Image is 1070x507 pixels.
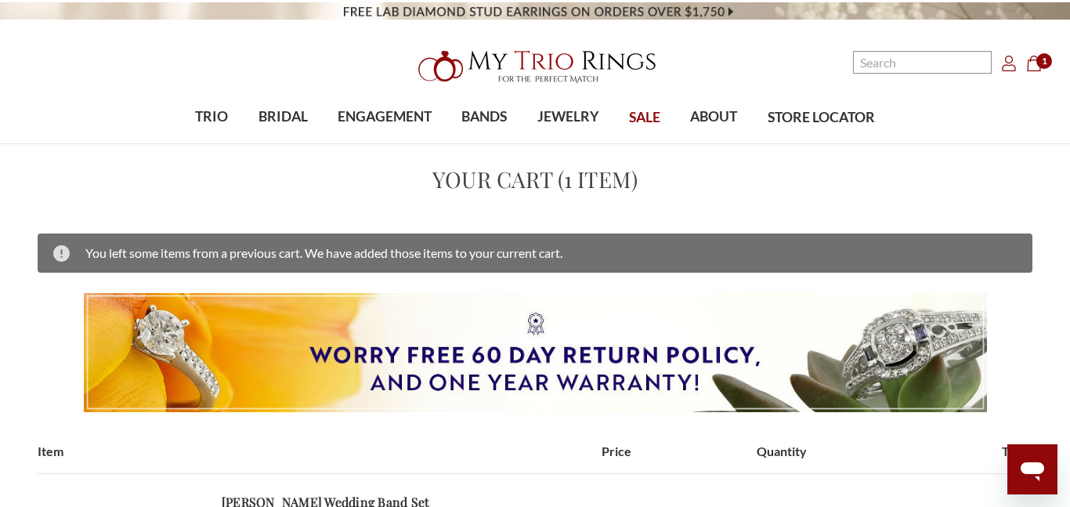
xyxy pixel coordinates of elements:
[768,107,875,128] span: STORE LOCATOR
[195,107,228,127] span: TRIO
[204,143,219,144] button: submenu toggle
[446,92,522,143] a: BANDS
[84,293,987,412] img: Worry Free 60 Day Return Policy
[522,92,614,143] a: JEWELRY
[1036,53,1052,69] span: 1
[629,107,660,128] span: SALE
[310,42,760,92] a: My Trio Rings
[1007,444,1057,494] iframe: Button to launch messaging window
[560,143,576,144] button: submenu toggle
[533,442,699,474] th: Price
[1001,56,1017,71] svg: Account
[85,245,562,260] span: You left some items from a previous cart. We have added those items to your current cart.
[690,107,737,127] span: ABOUT
[338,107,432,127] span: ENGAGEMENT
[38,163,1032,196] h1: Your Cart (1 item)
[258,107,308,127] span: BRIDAL
[753,92,890,143] a: STORE LOCATOR
[614,92,675,143] a: SALE
[323,92,446,143] a: ENGAGEMENT
[275,143,291,144] button: submenu toggle
[377,143,392,144] button: submenu toggle
[1026,56,1042,71] svg: cart.cart_preview
[1001,53,1017,72] a: Account
[38,442,533,474] th: Item
[706,143,721,144] button: submenu toggle
[243,92,322,143] a: BRIDAL
[675,92,752,143] a: ABOUT
[1026,53,1051,72] a: Cart with 0 items
[864,442,1029,474] th: Total
[853,51,992,74] input: Search and use arrows or TAB to navigate results
[699,442,864,474] th: Quantity
[537,107,599,127] span: JEWELRY
[410,42,660,92] img: My Trio Rings
[461,107,507,127] span: BANDS
[476,143,492,144] button: submenu toggle
[180,92,243,143] a: TRIO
